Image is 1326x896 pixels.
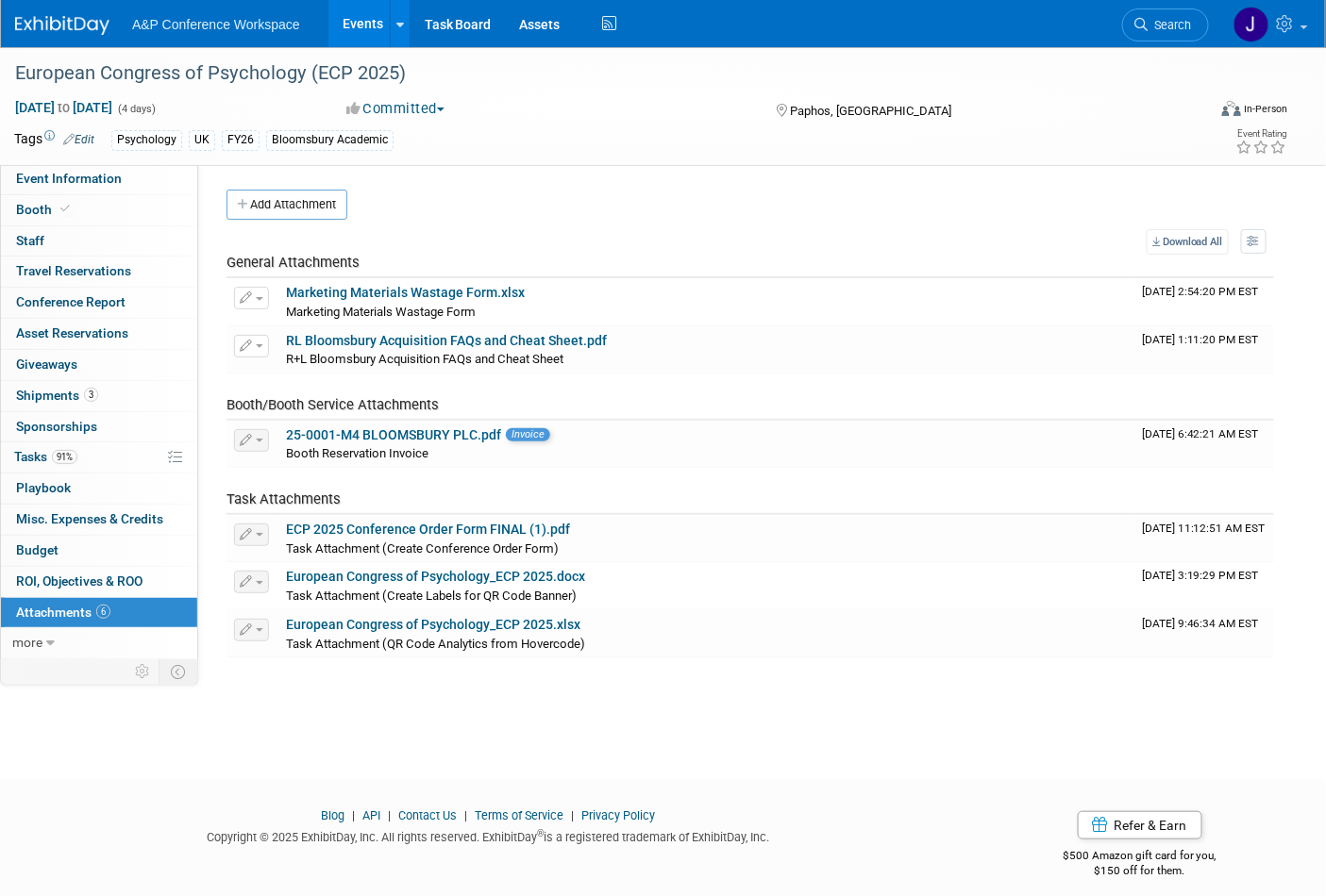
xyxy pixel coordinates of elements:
td: Upload Timestamp [1134,610,1274,657]
a: Marketing Materials Wastage Form.xlsx [286,285,525,300]
a: Privacy Policy [582,808,656,822]
a: Sponsorships [1,412,197,442]
a: Edit [63,133,94,146]
a: Staff [1,226,197,257]
a: Search [1122,8,1209,41]
a: Shipments3 [1,381,197,411]
span: Booth Reservation Invoice [286,446,428,460]
span: Travel Reservations [16,263,131,278]
span: Booth/Booth Service Attachments [227,396,439,413]
span: A&P Conference Workspace [132,17,300,32]
a: Attachments6 [1,598,197,628]
span: | [348,808,361,822]
span: | [567,808,579,822]
span: Upload Timestamp [1142,427,1259,440]
div: In-Person [1244,102,1288,116]
a: Giveaways [1,350,197,380]
td: Personalize Event Tab Strip [126,659,159,684]
span: Task Attachment (Create Labels for QR Code Banner) [286,589,577,603]
img: Jennifer Howell [1234,7,1269,42]
span: Asset Reservations [16,325,128,340]
td: Upload Timestamp [1134,278,1274,325]
span: Booth [16,202,74,217]
span: | [461,808,473,822]
span: Misc. Expenses & Credits [16,511,163,526]
div: Event Rating [1236,129,1287,139]
div: Copyright © 2025 ExhibitDay, Inc. All rights reserved. ExhibitDay is a registered trademark of Ex... [14,824,963,846]
a: Travel Reservations [1,257,197,287]
a: Download All [1147,229,1229,255]
sup: ® [538,828,545,838]
span: Upload Timestamp [1142,285,1259,298]
a: API [363,808,381,822]
span: 3 [84,388,98,402]
span: Tasks [14,449,77,464]
span: Task Attachments [227,490,341,507]
a: ROI, Objectives & ROO [1,567,197,597]
div: European Congress of Psychology (ECP 2025) [8,57,1180,91]
span: R+L Bloomsbury Acquisition FAQs and Cheat Sheet [286,352,563,366]
td: Upload Timestamp [1134,421,1274,468]
td: Upload Timestamp [1134,562,1274,609]
a: RL Bloomsbury Acquisition FAQs and Cheat Sheet.pdf [286,333,607,348]
div: UK [189,130,215,150]
a: Refer & Earn [1078,811,1202,839]
a: Blog [322,808,345,822]
div: FY26 [222,130,260,150]
a: ECP 2025 Conference Order Form FINAL (1).pdf [286,522,570,537]
span: Upload Timestamp [1142,569,1259,582]
span: Search [1148,18,1191,32]
a: Misc. Expenses & Credits [1,505,197,535]
a: Asset Reservations [1,319,197,349]
i: Booth reservation complete [60,204,70,214]
span: Giveaways [16,357,77,372]
td: Upload Timestamp [1134,515,1274,562]
button: Committed [340,99,452,119]
td: Tags [14,129,94,151]
a: Event Information [1,164,197,194]
span: Upload Timestamp [1142,333,1259,346]
span: 6 [96,605,110,619]
span: Attachments [16,605,110,620]
span: Marketing Materials Wastage Form [286,305,476,319]
span: Sponsorships [16,419,97,434]
a: Booth [1,195,197,225]
span: more [12,635,42,650]
span: Upload Timestamp [1142,522,1266,535]
a: Terms of Service [476,808,564,822]
span: | [384,808,396,822]
a: European Congress of Psychology_ECP 2025.docx [286,569,585,584]
span: Task Attachment (Create Conference Order Form) [286,541,559,556]
span: General Attachments [227,254,360,271]
span: Staff [16,233,44,248]
div: Psychology [111,130,182,150]
span: (4 days) [116,103,156,115]
a: more [1,628,197,658]
img: Format-Inperson.png [1222,101,1241,116]
button: Add Attachment [227,190,347,220]
span: [DATE] [DATE] [14,99,113,116]
span: Invoice [506,428,550,440]
img: ExhibitDay [15,16,109,35]
a: Tasks91% [1,442,197,473]
div: $150 off for them. [991,863,1288,879]
td: Toggle Event Tabs [159,659,198,684]
span: 91% [52,450,77,464]
a: Contact Us [399,808,458,822]
a: European Congress of Psychology_ECP 2025.xlsx [286,617,580,632]
a: Playbook [1,473,197,504]
span: Task Attachment (QR Code Analytics from Hovercode) [286,637,585,651]
td: Upload Timestamp [1134,326,1274,373]
div: $500 Amazon gift card for you, [991,836,1288,879]
a: Budget [1,536,197,566]
span: to [55,100,73,115]
span: Shipments [16,388,98,403]
span: Playbook [16,480,71,495]
span: Event Information [16,171,122,186]
a: 25-0001-M4 BLOOMSBURY PLC.pdf [286,427,501,442]
div: Bloomsbury Academic [266,130,394,150]
span: Conference Report [16,294,126,309]
span: ROI, Objectives & ROO [16,573,143,589]
span: Paphos, [GEOGRAPHIC_DATA] [790,104,951,118]
span: Budget [16,542,59,557]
